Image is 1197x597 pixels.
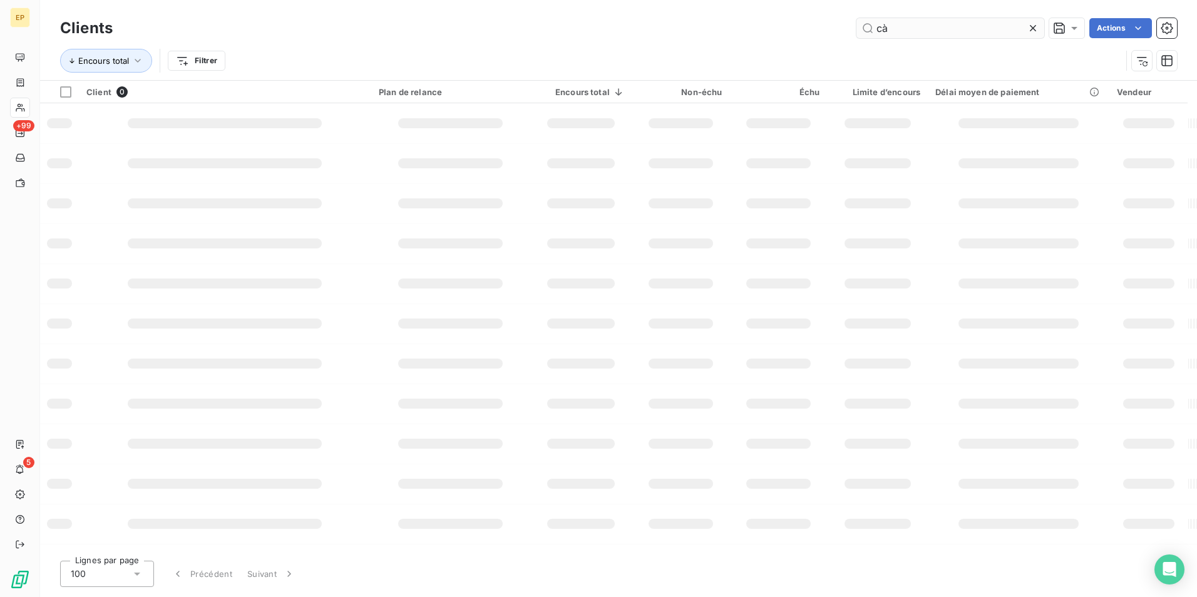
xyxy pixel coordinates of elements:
div: Vendeur [1117,87,1180,97]
img: Logo LeanPay [10,569,30,589]
div: Échu [737,87,820,97]
span: 0 [116,86,128,98]
button: Encours total [60,49,152,73]
div: Délai moyen de paiement [935,87,1102,97]
span: 5 [23,457,34,468]
div: EP [10,8,30,28]
span: +99 [13,120,34,131]
div: Plan de relance [379,87,522,97]
button: Actions [1089,18,1152,38]
button: Suivant [240,561,303,587]
a: +99 [10,123,29,143]
div: Non-échu [640,87,722,97]
span: 100 [71,568,86,580]
h3: Clients [60,17,113,39]
span: Client [86,87,111,97]
input: Rechercher [856,18,1044,38]
div: Encours total [537,87,625,97]
span: Encours total [78,56,129,66]
div: Limite d’encours [835,87,920,97]
div: Open Intercom Messenger [1154,554,1184,584]
button: Précédent [164,561,240,587]
button: Filtrer [168,51,225,71]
